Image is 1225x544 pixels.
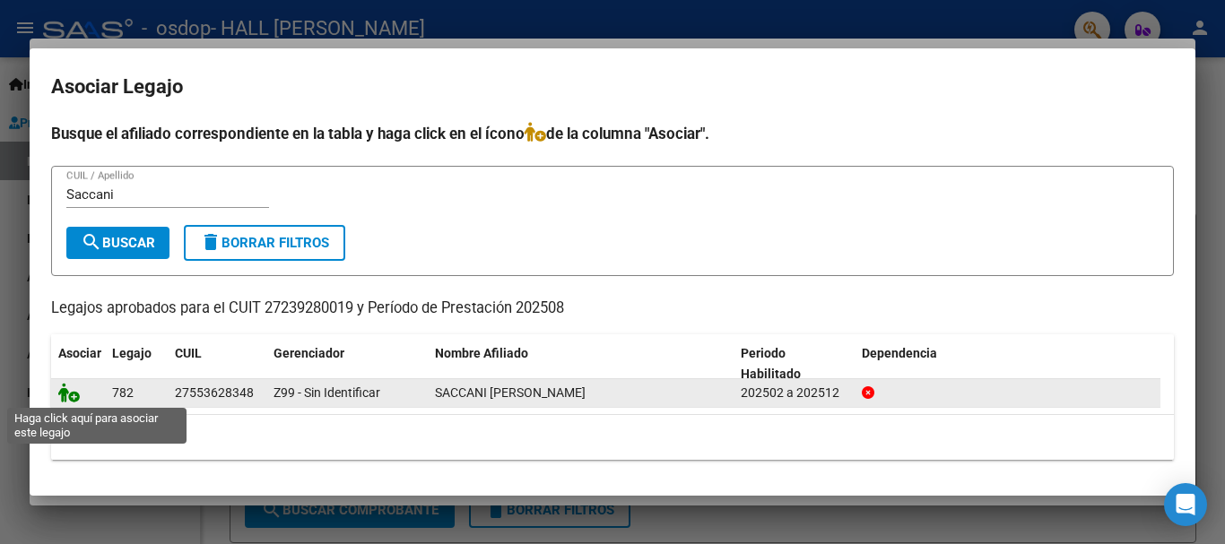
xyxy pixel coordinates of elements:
[175,346,202,360] span: CUIL
[435,346,528,360] span: Nombre Afiliado
[58,346,101,360] span: Asociar
[51,122,1174,145] h4: Busque el afiliado correspondiente en la tabla y haga click en el ícono de la columna "Asociar".
[51,334,105,393] datatable-header-cell: Asociar
[105,334,168,393] datatable-header-cell: Legajo
[66,227,169,259] button: Buscar
[741,383,847,403] div: 202502 a 202512
[51,415,1174,460] div: 1 registros
[274,385,380,400] span: Z99 - Sin Identificar
[81,231,102,253] mat-icon: search
[855,334,1160,393] datatable-header-cell: Dependencia
[435,385,586,400] span: SACCANI SARA
[168,334,266,393] datatable-header-cell: CUIL
[274,346,344,360] span: Gerenciador
[175,383,254,403] div: 27553628348
[266,334,428,393] datatable-header-cell: Gerenciador
[184,225,345,261] button: Borrar Filtros
[428,334,734,393] datatable-header-cell: Nombre Afiliado
[734,334,855,393] datatable-header-cell: Periodo Habilitado
[200,235,329,251] span: Borrar Filtros
[200,231,222,253] mat-icon: delete
[51,70,1174,104] h2: Asociar Legajo
[112,385,134,400] span: 782
[741,346,801,381] span: Periodo Habilitado
[862,346,937,360] span: Dependencia
[51,298,1174,320] p: Legajos aprobados para el CUIT 27239280019 y Período de Prestación 202508
[1164,483,1207,526] div: Open Intercom Messenger
[81,235,155,251] span: Buscar
[112,346,152,360] span: Legajo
